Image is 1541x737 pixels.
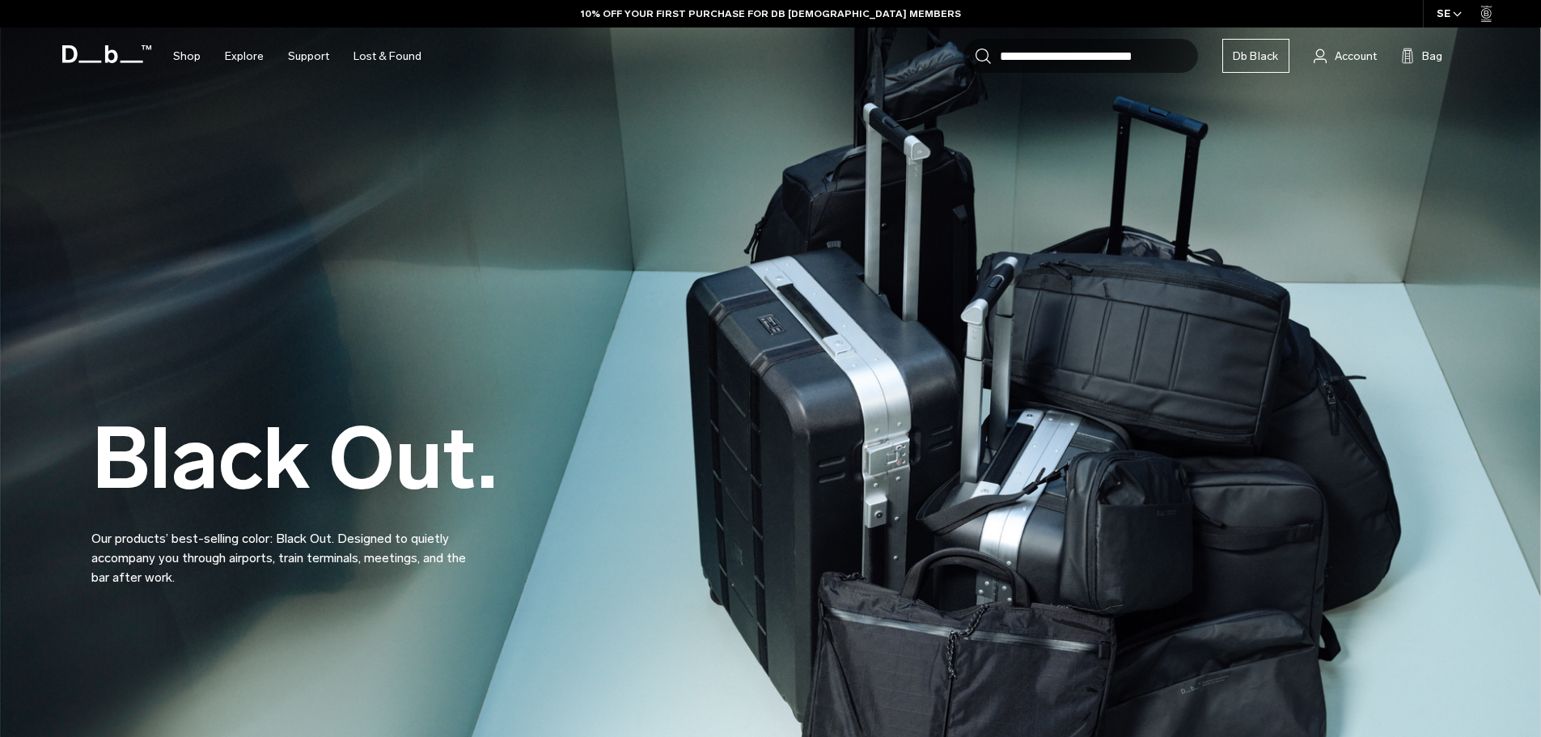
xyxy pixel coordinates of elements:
[353,28,421,85] a: Lost & Found
[173,28,201,85] a: Shop
[1314,46,1377,66] a: Account
[581,6,961,21] a: 10% OFF YOUR FIRST PURCHASE FOR DB [DEMOGRAPHIC_DATA] MEMBERS
[1222,39,1289,73] a: Db Black
[91,417,497,502] h2: Black Out.
[1335,48,1377,65] span: Account
[91,510,480,587] p: Our products’ best-selling color: Black Out. Designed to quietly accompany you through airports, ...
[161,28,434,85] nav: Main Navigation
[225,28,264,85] a: Explore
[1401,46,1442,66] button: Bag
[288,28,329,85] a: Support
[1422,48,1442,65] span: Bag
